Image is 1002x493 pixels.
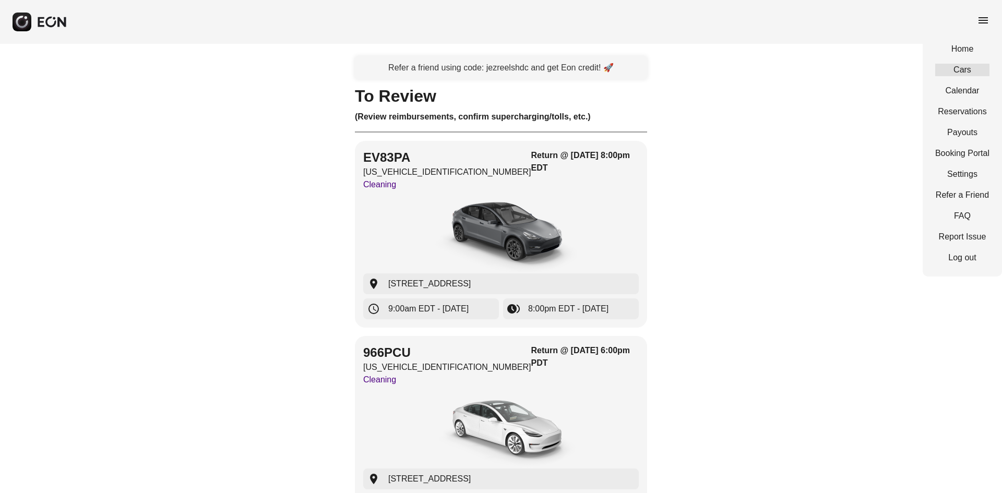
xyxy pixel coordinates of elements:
[388,278,471,290] span: [STREET_ADDRESS]
[363,361,531,374] p: [US_VEHICLE_IDENTIFICATION_NUMBER]
[935,64,989,76] a: Cars
[935,189,989,201] a: Refer a Friend
[355,90,647,102] h1: To Review
[423,390,579,468] img: car
[935,168,989,181] a: Settings
[935,105,989,118] a: Reservations
[935,231,989,243] a: Report Issue
[355,56,647,79] a: Refer a friend using code: jezreelshdc and get Eon credit! 🚀
[935,210,989,222] a: FAQ
[935,251,989,264] a: Log out
[531,149,639,174] h3: Return @ [DATE] 8:00pm EDT
[935,85,989,97] a: Calendar
[355,141,647,328] button: EV83PA[US_VEHICLE_IDENTIFICATION_NUMBER]CleaningReturn @ [DATE] 8:00pm EDTcar[STREET_ADDRESS]9:00...
[935,43,989,55] a: Home
[935,147,989,160] a: Booking Portal
[355,111,647,123] h3: (Review reimbursements, confirm supercharging/tolls, etc.)
[935,126,989,139] a: Payouts
[367,473,380,485] span: location_on
[528,303,609,315] span: 8:00pm EDT - [DATE]
[423,195,579,273] img: car
[363,166,531,178] p: [US_VEHICLE_IDENTIFICATION_NUMBER]
[388,303,469,315] span: 9:00am EDT - [DATE]
[977,14,989,27] span: menu
[363,344,531,361] h2: 966PCU
[367,278,380,290] span: location_on
[363,178,531,191] p: Cleaning
[363,374,531,386] p: Cleaning
[363,149,531,166] h2: EV83PA
[507,303,520,315] span: browse_gallery
[388,473,471,485] span: [STREET_ADDRESS]
[531,344,639,369] h3: Return @ [DATE] 6:00pm PDT
[367,303,380,315] span: schedule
